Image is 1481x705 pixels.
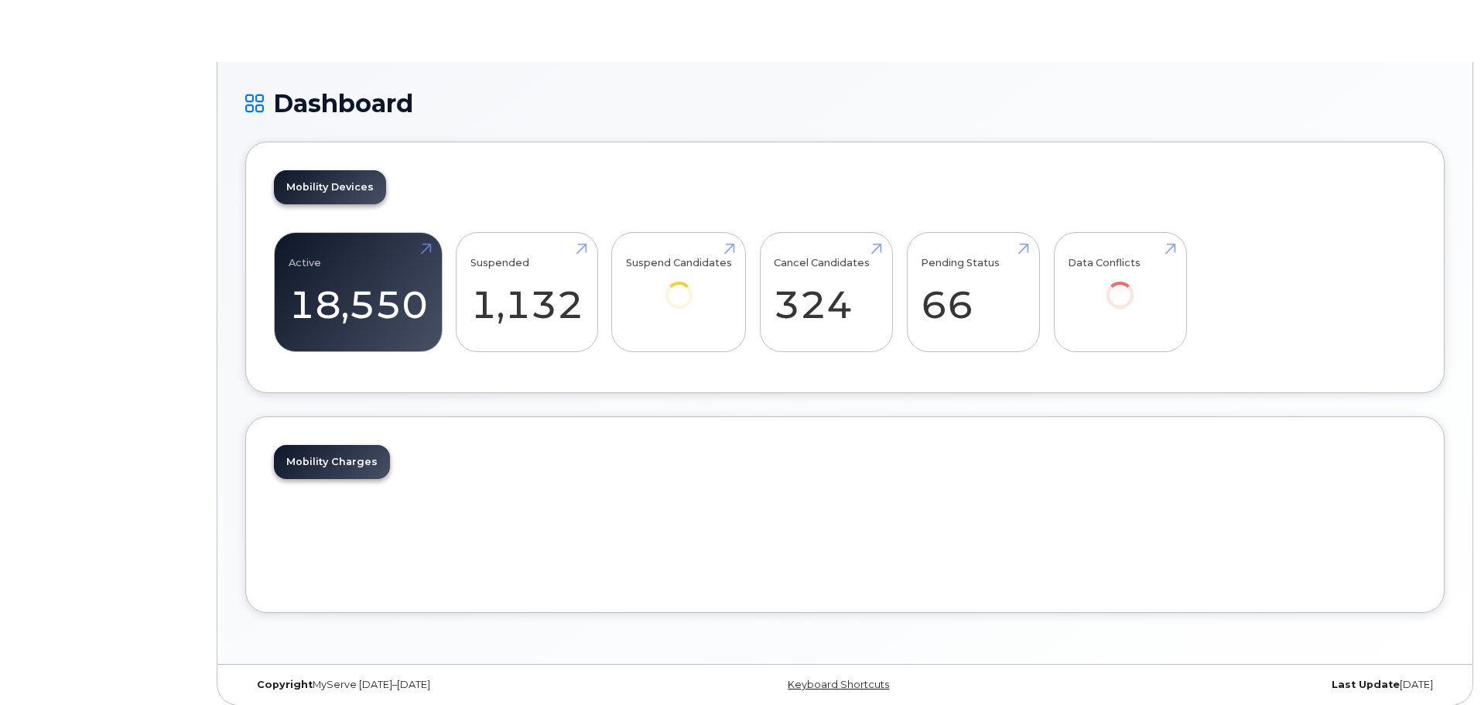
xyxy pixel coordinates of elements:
div: [DATE] [1045,679,1445,691]
a: Keyboard Shortcuts [788,679,889,690]
a: Cancel Candidates 324 [774,241,878,344]
a: Mobility Charges [274,445,390,479]
a: Pending Status 66 [921,241,1025,344]
a: Suspend Candidates [626,241,732,330]
a: Suspended 1,132 [470,241,583,344]
strong: Last Update [1332,679,1400,690]
div: MyServe [DATE]–[DATE] [245,679,645,691]
h1: Dashboard [245,90,1445,117]
a: Active 18,550 [289,241,428,344]
a: Mobility Devices [274,170,386,204]
a: Data Conflicts [1068,241,1172,330]
strong: Copyright [257,679,313,690]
